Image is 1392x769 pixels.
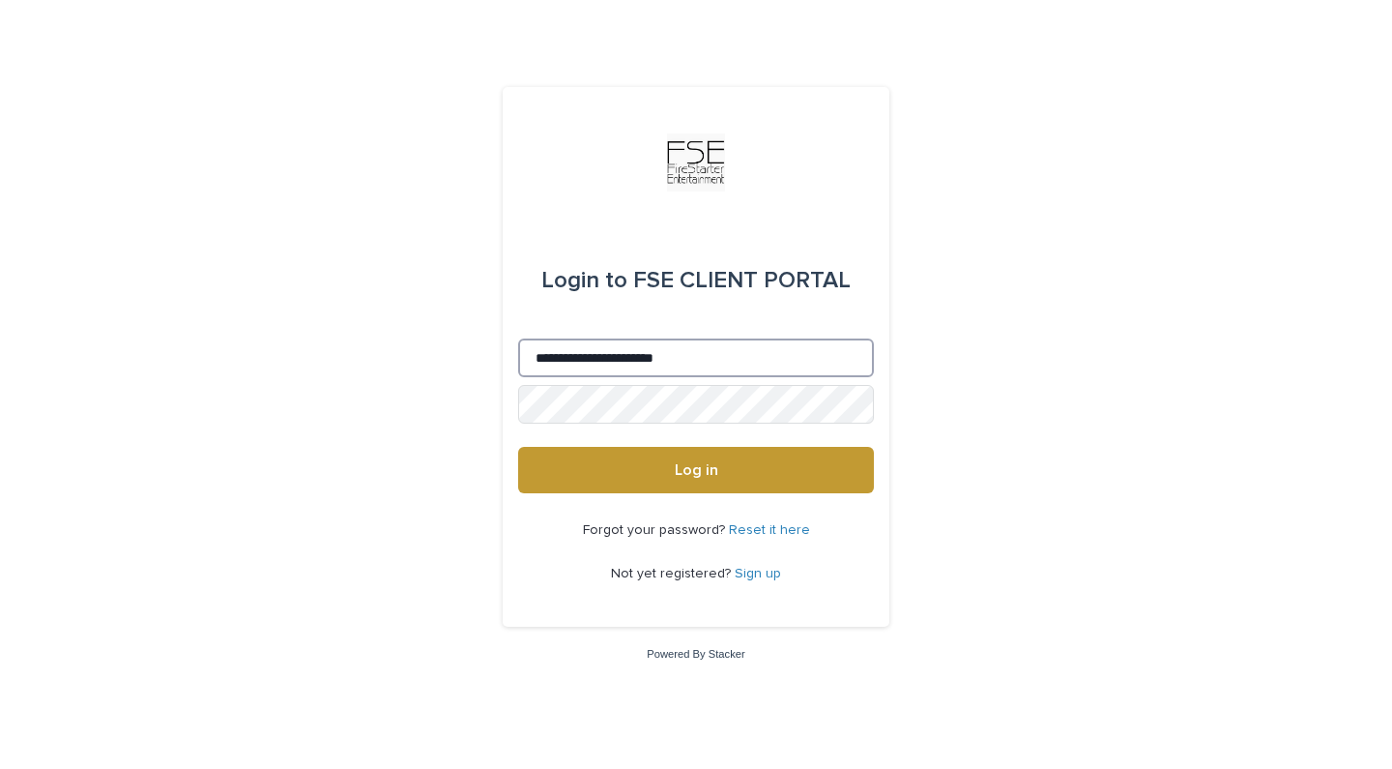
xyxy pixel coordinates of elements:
[729,523,810,537] a: Reset it here
[735,567,781,580] a: Sign up
[583,523,729,537] span: Forgot your password?
[611,567,735,580] span: Not yet registered?
[667,133,725,192] img: Km9EesSdRbS9ajqhBzyo
[541,269,627,292] span: Login to
[647,648,744,660] a: Powered By Stacker
[518,447,874,493] button: Log in
[675,462,718,478] span: Log in
[541,253,851,308] div: FSE CLIENT PORTAL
